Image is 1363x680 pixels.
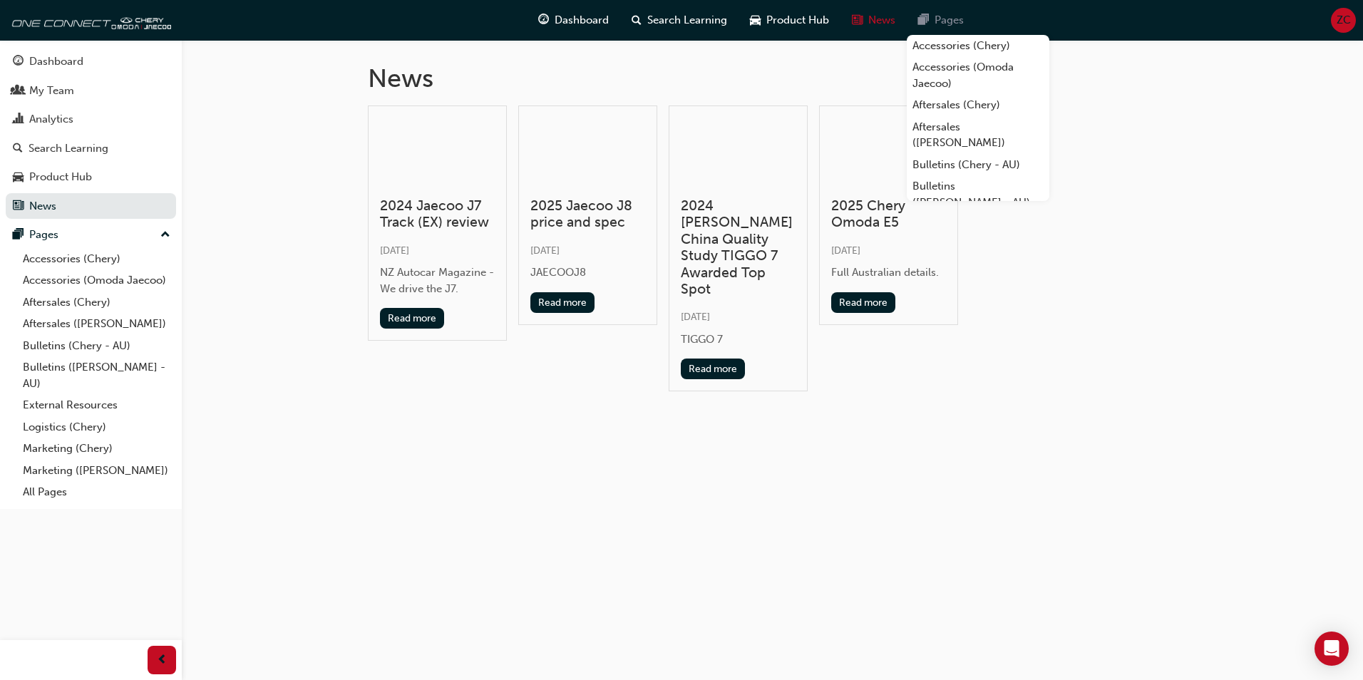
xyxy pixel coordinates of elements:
a: Accessories (Omoda Jaecoo) [907,56,1049,94]
button: Pages [6,222,176,248]
a: All Pages [17,481,176,503]
button: Read more [681,359,746,379]
a: Dashboard [6,48,176,75]
span: people-icon [13,85,24,98]
a: Aftersales (Chery) [17,292,176,314]
span: Dashboard [555,12,609,29]
button: DashboardMy TeamAnalyticsSearch LearningProduct HubNews [6,46,176,222]
a: 2025 Chery Omoda E5[DATE]Full Australian details.Read more [819,105,958,325]
h3: 2025 Jaecoo J8 price and spec [530,197,645,231]
a: 2024 [PERSON_NAME] China Quality Study TIGGO 7 Awarded Top Spot[DATE]TIGGO 7Read more [669,105,808,392]
a: Bulletins ([PERSON_NAME] - AU) [17,356,176,394]
div: TIGGO 7 [681,331,796,348]
span: pages-icon [918,11,929,29]
h1: News [368,63,1178,94]
span: News [868,12,895,29]
a: news-iconNews [840,6,907,35]
button: Read more [380,308,445,329]
a: Bulletins (Chery - AU) [907,154,1049,176]
div: NZ Autocar Magazine - We drive the J7. [380,264,495,297]
span: [DATE] [530,244,560,257]
span: [DATE] [681,311,710,323]
span: car-icon [750,11,761,29]
h3: 2024 [PERSON_NAME] China Quality Study TIGGO 7 Awarded Top Spot [681,197,796,297]
a: Aftersales (Chery) [907,94,1049,116]
span: search-icon [632,11,642,29]
a: Accessories (Omoda Jaecoo) [17,269,176,292]
span: Search Learning [647,12,727,29]
span: chart-icon [13,113,24,126]
h3: 2024 Jaecoo J7 Track (EX) review [380,197,495,231]
span: [DATE] [380,244,409,257]
a: Product Hub [6,164,176,190]
a: Aftersales ([PERSON_NAME]) [907,116,1049,154]
span: search-icon [13,143,23,155]
a: car-iconProduct Hub [739,6,840,35]
a: Analytics [6,106,176,133]
span: Product Hub [766,12,829,29]
button: ZC [1331,8,1356,33]
span: up-icon [160,226,170,244]
span: prev-icon [157,651,168,669]
div: Pages [29,227,58,243]
a: Bulletins ([PERSON_NAME] - AU) [907,175,1049,213]
a: Bulletins (Chery - AU) [17,335,176,357]
span: [DATE] [831,244,860,257]
div: My Team [29,83,74,99]
a: Marketing (Chery) [17,438,176,460]
h3: 2025 Chery Omoda E5 [831,197,946,231]
a: External Resources [17,394,176,416]
a: 2024 Jaecoo J7 Track (EX) review[DATE]NZ Autocar Magazine - We drive the J7.Read more [368,105,507,341]
span: pages-icon [13,229,24,242]
button: Read more [831,292,896,313]
span: Pages [935,12,964,29]
div: Search Learning [29,140,108,157]
a: News [6,193,176,220]
div: Analytics [29,111,73,128]
a: guage-iconDashboard [527,6,620,35]
a: Aftersales ([PERSON_NAME]) [17,313,176,335]
a: 2025 Jaecoo J8 price and spec[DATE]JAECOOJ8Read more [518,105,657,325]
a: pages-iconPages [907,6,975,35]
img: oneconnect [7,6,171,34]
a: Accessories (Chery) [17,248,176,270]
span: news-icon [13,200,24,213]
span: news-icon [852,11,863,29]
div: JAECOOJ8 [530,264,645,281]
span: guage-icon [538,11,549,29]
span: guage-icon [13,56,24,68]
a: Accessories (Chery) [907,35,1049,57]
div: Dashboard [29,53,83,70]
a: My Team [6,78,176,104]
a: Logistics (Chery) [17,416,176,438]
div: Open Intercom Messenger [1315,632,1349,666]
a: Search Learning [6,135,176,162]
span: ZC [1337,12,1351,29]
a: search-iconSearch Learning [620,6,739,35]
button: Read more [530,292,595,313]
div: Product Hub [29,169,92,185]
span: car-icon [13,171,24,184]
div: Full Australian details. [831,264,946,281]
a: Marketing ([PERSON_NAME]) [17,460,176,482]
